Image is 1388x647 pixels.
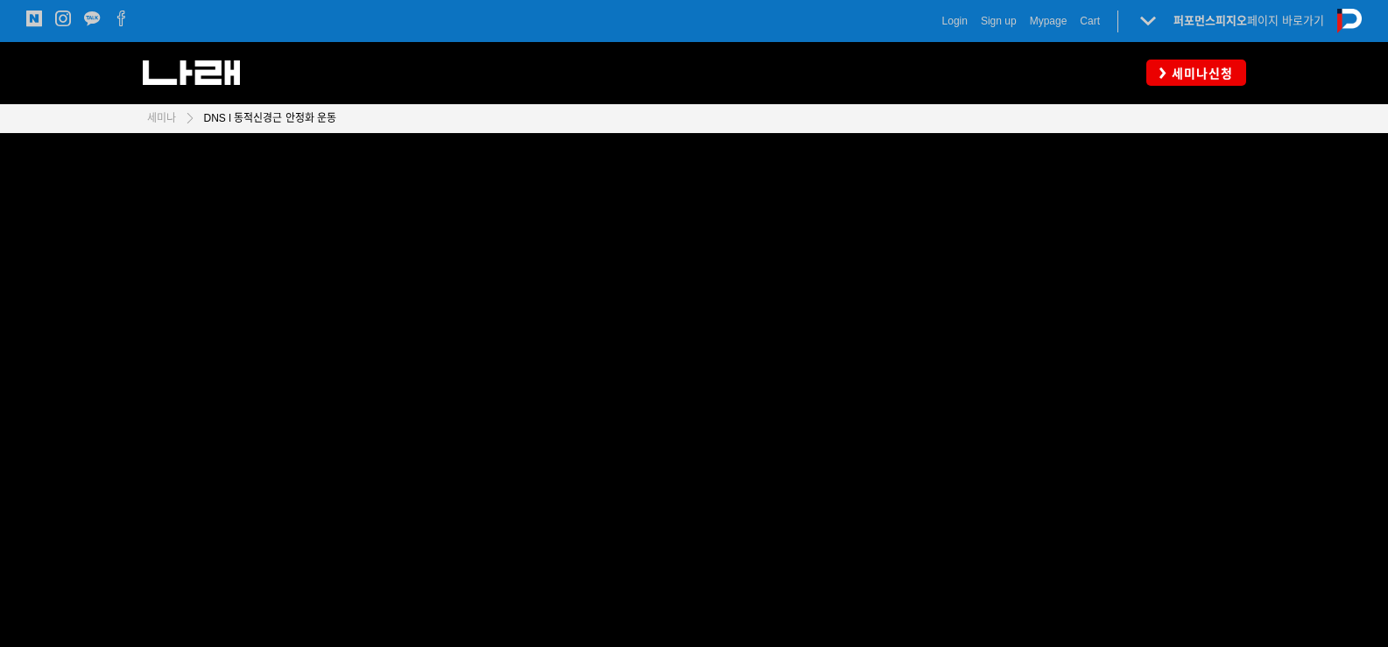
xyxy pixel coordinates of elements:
[1173,14,1247,27] strong: 퍼포먼스피지오
[1173,14,1324,27] a: 퍼포먼스피지오페이지 바로가기
[981,12,1017,30] a: Sign up
[1030,12,1067,30] a: Mypage
[147,109,176,127] a: 세미나
[204,112,336,124] span: DNS l 동적신경근 안정화 운동
[1080,12,1100,30] a: Cart
[1146,60,1246,85] a: 세미나신청
[195,109,336,127] a: DNS l 동적신경근 안정화 운동
[1166,65,1233,82] span: 세미나신청
[942,12,968,30] a: Login
[147,112,176,124] span: 세미나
